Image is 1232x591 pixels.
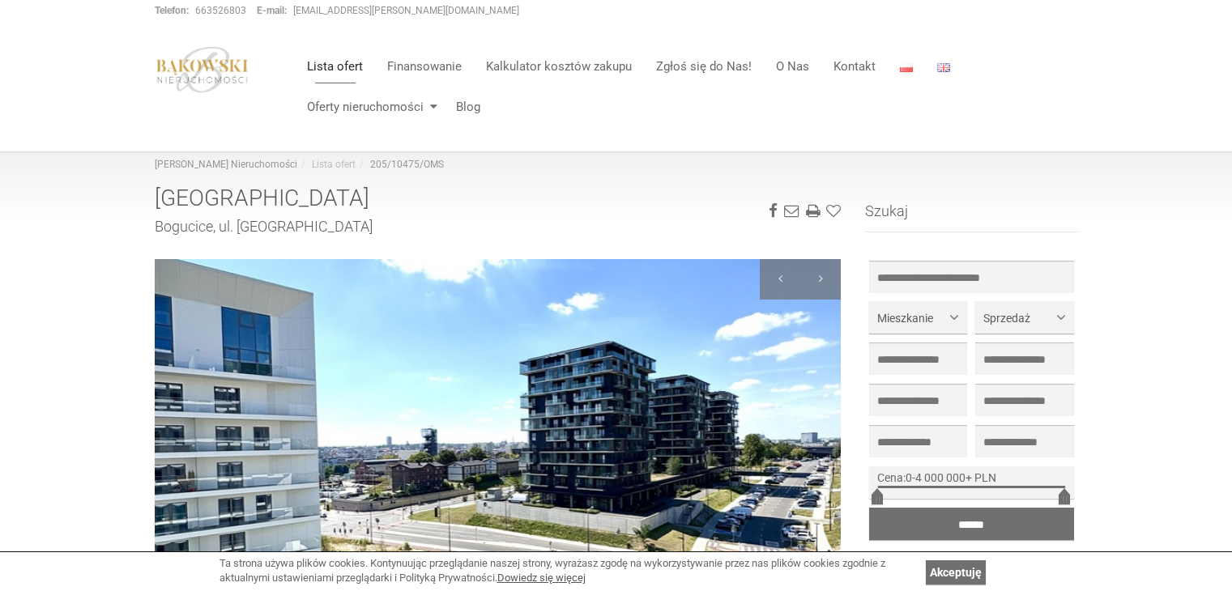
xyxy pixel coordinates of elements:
h3: Szukaj [865,203,1078,232]
img: Polski [900,63,913,72]
span: Sprzedaż [983,310,1053,326]
a: 663526803 [195,5,246,16]
a: [EMAIL_ADDRESS][PERSON_NAME][DOMAIN_NAME] [293,5,519,16]
a: Finansowanie [375,50,474,83]
a: Kalkulator kosztów zakupu [474,50,644,83]
span: 0 [906,471,912,484]
a: 205/10475/OMS [370,159,444,170]
span: Cena: [877,471,906,484]
a: O Nas [764,50,821,83]
div: Ta strona używa plików cookies. Kontynuując przeglądanie naszej strony, wyrażasz zgodę na wykorzy... [220,556,918,586]
h2: Bogucice, ul. [GEOGRAPHIC_DATA] [155,219,842,235]
img: logo [155,46,250,93]
span: Mieszkanie [877,310,947,326]
strong: Telefon: [155,5,189,16]
li: Lista ofert [297,158,356,172]
strong: E-mail: [257,5,287,16]
a: Oferty nieruchomości [295,91,444,123]
a: Blog [444,91,480,123]
a: Zgłoś się do Nas! [644,50,764,83]
a: Dowiedz się więcej [497,572,586,584]
h1: [GEOGRAPHIC_DATA] [155,186,842,211]
a: Lista ofert [295,50,375,83]
div: - [869,466,1074,499]
button: Mieszkanie [869,301,967,334]
a: Kontakt [821,50,888,83]
a: [PERSON_NAME] Nieruchomości [155,159,297,170]
button: Sprzedaż [975,301,1073,334]
img: English [937,63,950,72]
span: 4 000 000+ PLN [915,471,996,484]
a: Akceptuję [926,560,986,585]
